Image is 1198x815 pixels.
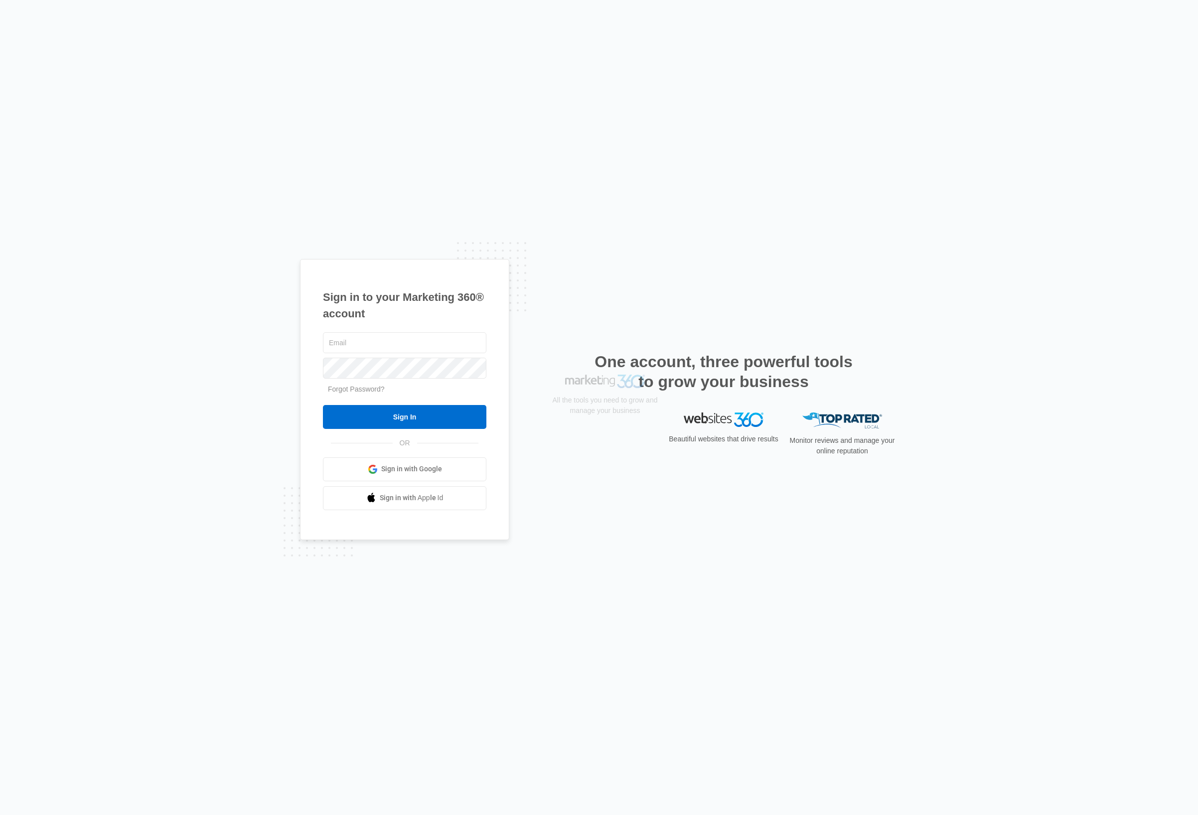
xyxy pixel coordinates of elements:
[592,352,856,392] h2: One account, three powerful tools to grow your business
[323,332,486,353] input: Email
[802,412,882,429] img: Top Rated Local
[323,457,486,481] a: Sign in with Google
[668,434,779,444] p: Beautiful websites that drive results
[323,289,486,322] h1: Sign in to your Marketing 360® account
[549,433,661,454] p: All the tools you need to grow and manage your business
[393,438,417,448] span: OR
[381,464,442,474] span: Sign in with Google
[684,412,763,427] img: Websites 360
[328,385,385,393] a: Forgot Password?
[323,486,486,510] a: Sign in with Apple Id
[565,412,645,426] img: Marketing 360
[323,405,486,429] input: Sign In
[380,493,444,503] span: Sign in with Apple Id
[786,435,898,456] p: Monitor reviews and manage your online reputation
